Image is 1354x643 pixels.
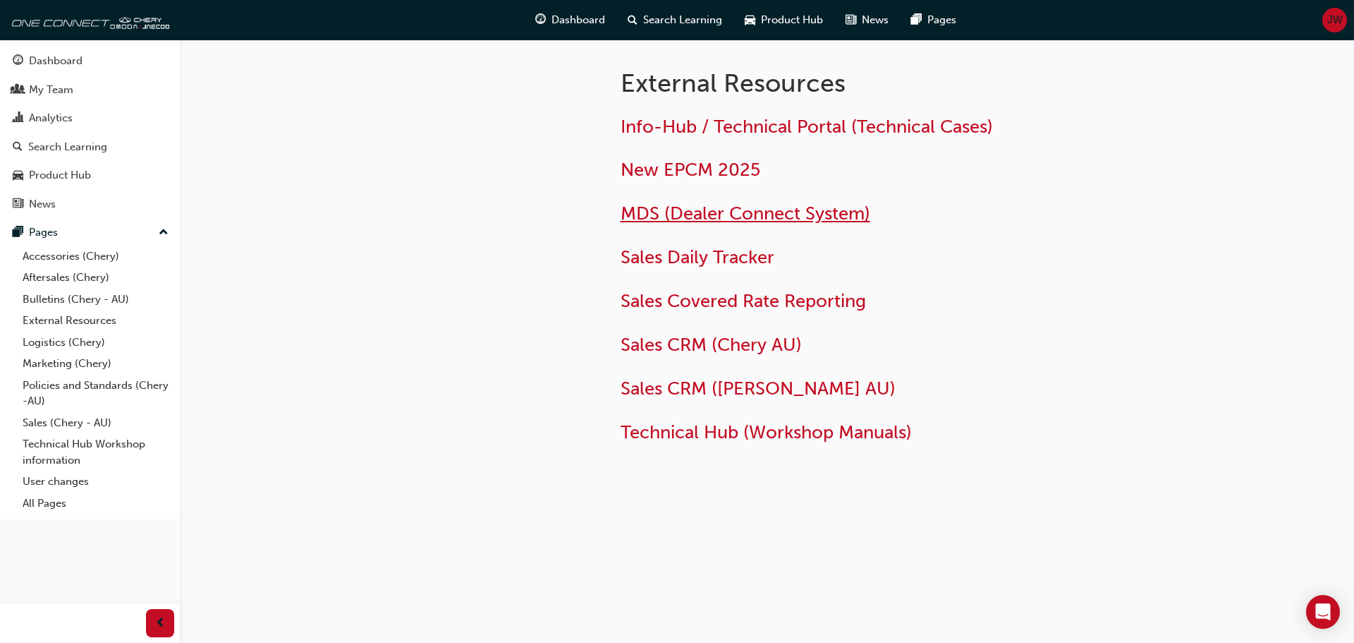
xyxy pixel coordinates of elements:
a: Logistics (Chery) [17,332,174,354]
a: Sales Covered Rate Reporting [621,290,866,312]
a: pages-iconPages [900,6,968,35]
span: car-icon [13,169,23,182]
span: search-icon [628,11,638,29]
a: New EPCM 2025 [621,159,760,181]
a: Sales CRM ([PERSON_NAME] AU) [621,378,896,399]
span: Search Learning [643,12,722,28]
span: news-icon [846,11,856,29]
span: chart-icon [13,112,23,125]
span: search-icon [13,141,23,154]
span: Product Hub [761,12,823,28]
a: guage-iconDashboard [524,6,616,35]
a: Search Learning [6,134,174,160]
a: search-iconSearch Learning [616,6,733,35]
a: User changes [17,471,174,493]
a: Sales (Chery - AU) [17,412,174,434]
div: News [29,196,56,212]
a: car-iconProduct Hub [733,6,834,35]
h1: External Resources [621,68,1083,99]
a: news-iconNews [834,6,900,35]
a: Bulletins (Chery - AU) [17,289,174,311]
a: External Resources [17,310,174,332]
img: oneconnect [7,6,169,34]
span: Pages [927,12,956,28]
span: News [862,12,889,28]
div: My Team [29,82,73,98]
a: Info-Hub / Technical Portal (Technical Cases) [621,116,993,138]
a: Technical Hub Workshop information [17,433,174,471]
span: news-icon [13,198,23,211]
span: JW [1327,12,1343,28]
a: MDS (Dealer Connect System) [621,203,870,224]
a: Policies and Standards (Chery -AU) [17,375,174,412]
span: guage-icon [13,55,23,68]
a: My Team [6,77,174,103]
a: All Pages [17,493,174,515]
button: JW [1322,8,1347,32]
div: Product Hub [29,167,91,184]
span: guage-icon [535,11,546,29]
span: car-icon [745,11,755,29]
a: Marketing (Chery) [17,353,174,375]
a: News [6,191,174,217]
button: Pages [6,220,174,246]
a: Accessories (Chery) [17,246,174,268]
a: Analytics [6,105,174,131]
a: Dashboard [6,48,174,74]
a: Sales Daily Tracker [621,246,774,268]
button: DashboardMy TeamAnalyticsSearch LearningProduct HubNews [6,45,174,220]
div: Search Learning [28,139,107,155]
span: pages-icon [911,11,922,29]
a: Product Hub [6,162,174,188]
div: Open Intercom Messenger [1306,595,1340,629]
span: people-icon [13,84,23,97]
span: up-icon [159,224,169,242]
a: Aftersales (Chery) [17,267,174,289]
a: Technical Hub (Workshop Manuals) [621,421,912,443]
div: Pages [29,224,58,241]
a: Sales CRM (Chery AU) [621,334,802,356]
div: Dashboard [29,53,83,69]
span: pages-icon [13,227,23,239]
span: Dashboard [551,12,605,28]
div: Analytics [29,110,73,126]
span: prev-icon [155,615,166,632]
